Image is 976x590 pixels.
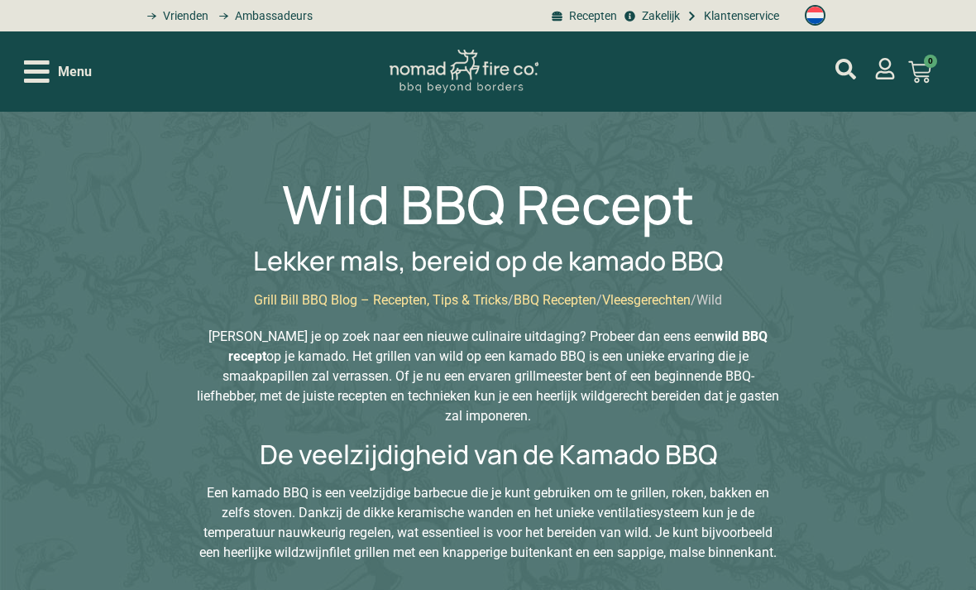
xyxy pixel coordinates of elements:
[508,292,514,308] span: /
[691,292,696,308] span: /
[254,292,508,308] a: Grill Bill BBQ Blog – Recepten, Tips & Tricks
[696,292,722,308] span: Wild
[213,7,312,25] a: grill bill ambassadors
[514,292,596,308] a: BBQ Recepten
[638,7,680,25] span: Zakelijk
[159,7,208,25] span: Vrienden
[231,7,313,25] span: Ambassadeurs
[193,483,783,563] p: Een kamado BBQ is een veelzijdige barbecue die je kunt gebruiken om te grillen, roken, bakken en ...
[58,62,92,82] span: Menu
[193,439,783,470] h2: De veelzijdigheid van de Kamado BBQ
[549,7,617,25] a: BBQ recepten
[621,7,679,25] a: grill bill zakeljk
[888,50,951,94] a: 0
[390,50,538,94] img: Nomad Logo
[596,292,602,308] span: /
[700,7,779,25] span: Klantenservice
[24,57,92,86] div: Open/Close Menu
[282,178,694,231] h1: Wild BBQ Recept
[924,55,937,68] span: 0
[253,247,723,274] h2: Lekker mals, bereid op de kamado BBQ
[805,5,825,26] img: Nederlands
[193,327,783,426] p: [PERSON_NAME] je op zoek naar een nieuwe culinaire uitdaging? Probeer dan eens een op je kamado. ...
[141,7,208,25] a: grill bill vrienden
[602,292,691,308] a: Vleesgerechten
[565,7,617,25] span: Recepten
[684,7,779,25] a: grill bill klantenservice
[835,59,856,79] a: mijn account
[874,58,896,79] a: mijn account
